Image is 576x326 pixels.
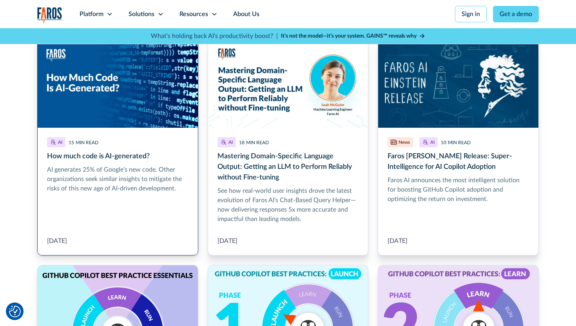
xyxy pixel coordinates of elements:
[37,7,62,23] a: home
[80,9,103,19] div: Platform
[455,6,487,22] a: Sign in
[37,7,62,23] img: Logo of the analytics and reporting company Faros.
[378,37,539,255] a: Faros AI Einstein Release: Super-Intelligence for AI Copilot Adoption
[151,31,278,41] p: What's holding back AI's productivity boost? |
[493,6,539,22] a: Get a demo
[9,306,21,317] img: Revisit consent button
[129,9,154,19] div: Solutions
[281,33,417,39] strong: It’s not the model—it’s your system. GAINS™ reveals why
[37,37,198,255] a: How much code is AI-generated?
[179,9,208,19] div: Resources
[208,37,369,255] a: Mastering Domain-Specific Language Output: Getting an LLM to Perform Reliably without Fine-tuning
[9,306,21,317] button: Cookie Settings
[281,32,425,40] a: It’s not the model—it’s your system. GAINS™ reveals why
